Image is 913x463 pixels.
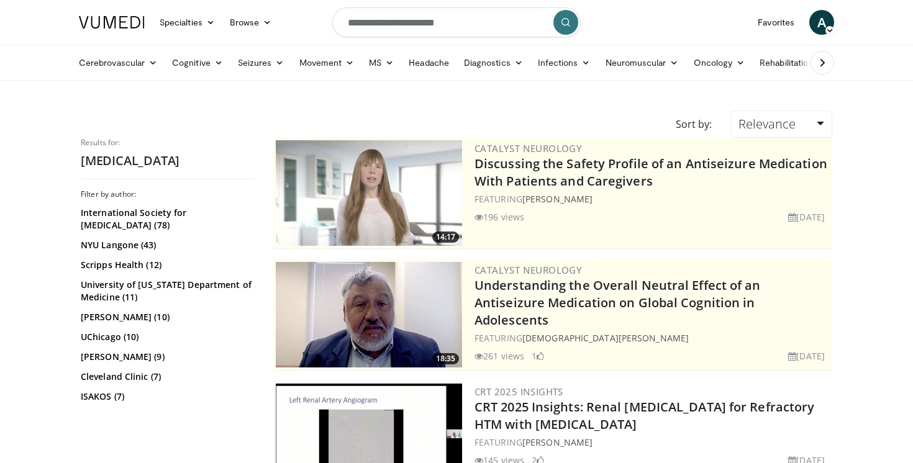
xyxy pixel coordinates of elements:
[475,349,524,362] li: 261 views
[165,50,230,75] a: Cognitive
[809,10,834,35] a: A
[475,436,830,449] div: FEATURING
[81,153,255,169] h2: [MEDICAL_DATA]
[475,192,830,205] div: FEATURING
[230,50,292,75] a: Seizures
[401,50,457,75] a: Headache
[530,50,598,75] a: Infections
[788,349,825,362] li: [DATE]
[475,210,524,223] li: 196 views
[730,110,832,138] a: Relevance
[750,10,802,35] a: Favorites
[152,10,222,35] a: Specialties
[81,138,255,148] p: Results for:
[276,140,462,246] img: c23d0a25-a0b6-49e6-ba12-869cdc8b250a.png.300x170_q85_crop-smart_upscale.jpg
[432,231,459,243] span: 14:17
[81,351,252,363] a: [PERSON_NAME] (9)
[276,262,462,367] img: 01bfc13d-03a0-4cb7-bbaa-2eb0a1ecb046.png.300x170_q85_crop-smart_upscale.jpg
[788,210,825,223] li: [DATE]
[686,50,753,75] a: Oncology
[81,331,252,343] a: UChicago (10)
[598,50,686,75] a: Neuromuscular
[522,332,689,344] a: [DEMOGRAPHIC_DATA][PERSON_NAME]
[81,239,252,251] a: NYU Langone (43)
[81,390,252,403] a: ISAKOS (7)
[81,259,252,271] a: Scripps Health (12)
[276,262,462,367] a: 18:35
[71,50,165,75] a: Cerebrovascular
[738,115,796,132] span: Relevance
[475,277,761,328] a: Understanding the Overall Neutral Effect of an Antiseizure Medication on Global Cognition in Adol...
[81,311,252,323] a: [PERSON_NAME] (10)
[457,50,530,75] a: Diagnostics
[475,398,814,433] a: CRT 2025 Insights: Renal [MEDICAL_DATA] for Refractory HTM with [MEDICAL_DATA]
[475,264,582,276] a: Catalyst Neurology
[475,142,582,155] a: Catalyst Neurology
[432,353,459,364] span: 18:35
[79,16,145,29] img: VuMedi Logo
[752,50,820,75] a: Rehabilitation
[475,331,830,344] div: FEATURING
[475,155,827,189] a: Discussing the Safety Profile of an Antiseizure Medication With Patients and Caregivers
[222,10,279,35] a: Browse
[666,110,721,138] div: Sort by:
[475,385,563,398] a: CRT 2025 Insights
[81,207,252,231] a: International Society for [MEDICAL_DATA] (78)
[522,436,593,448] a: [PERSON_NAME]
[332,7,581,37] input: Search topics, interventions
[81,279,252,303] a: University of [US_STATE] Department of Medicine (11)
[292,50,362,75] a: Movement
[276,140,462,246] a: 14:17
[522,193,593,205] a: [PERSON_NAME]
[81,371,252,383] a: Cleveland Clinic (7)
[532,349,544,362] li: 1
[81,189,255,199] h3: Filter by author:
[361,50,401,75] a: MS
